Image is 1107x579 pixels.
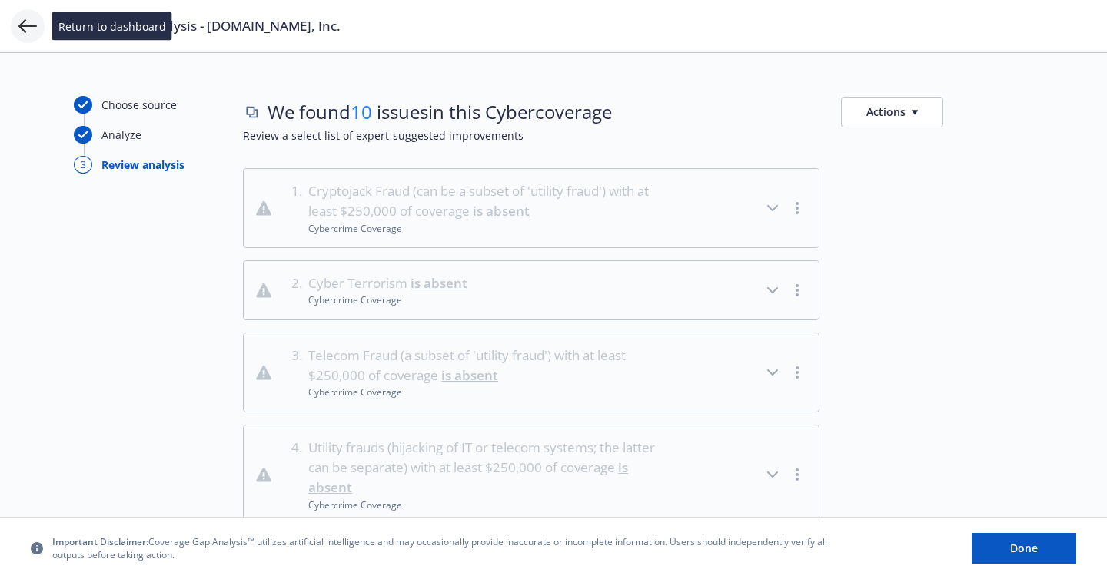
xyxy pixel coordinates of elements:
[308,222,669,235] div: Cybercrime Coverage
[244,425,819,524] button: 4.Utility frauds (hijacking of IT or telecom systems; the latter can be separate) with at least $...
[1010,541,1038,555] span: Done
[411,274,467,292] span: is absent
[473,202,530,220] span: is absent
[52,535,148,548] span: Important Disclaimer:
[284,438,302,511] div: 4 .
[308,273,467,293] span: Cyber Terrorism
[58,18,166,35] span: Return to dashboard
[284,181,302,235] div: 1 .
[101,97,177,113] div: Choose source
[101,157,184,173] div: Review analysis
[74,156,92,174] div: 3
[268,99,612,125] span: We found issues in this Cyber coverage
[972,533,1076,564] button: Done
[244,169,819,247] button: 1.Cryptojack Fraud (can be a subset of 'utility fraud') with at least $250,000 of coverage is abs...
[101,127,141,143] div: Analyze
[308,498,669,511] div: Cybercrime Coverage
[244,333,819,412] button: 3.Telecom Fraud (a subset of 'utility fraud') with at least $250,000 of coverage is absentCybercr...
[284,346,302,399] div: 3 .
[52,535,836,561] span: Coverage Gap Analysis™ utilizes artificial intelligence and may occasionally provide inaccurate o...
[244,261,819,319] button: 2.Cyber Terrorism is absentCybercrime Coverage
[841,97,943,127] button: Actions
[308,181,669,222] span: Cryptojack Fraud (can be a subset of 'utility fraud') with at least $250,000 of coverage
[308,385,669,399] div: Cybercrime Coverage
[441,366,498,384] span: is absent
[308,438,669,498] span: Utility frauds (hijacking of IT or telecom systems; the latter can be separate) with at least $25...
[351,99,372,124] span: 10
[308,293,467,306] div: Cybercrime Coverage
[243,127,1033,144] span: Review a select list of expert-suggested improvements
[55,17,341,35] span: Coverage Gap Analysis - [DOMAIN_NAME], Inc.
[284,273,302,307] div: 2 .
[841,96,943,127] button: Actions
[308,346,669,386] span: Telecom Fraud (a subset of 'utility fraud') with at least $250,000 of coverage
